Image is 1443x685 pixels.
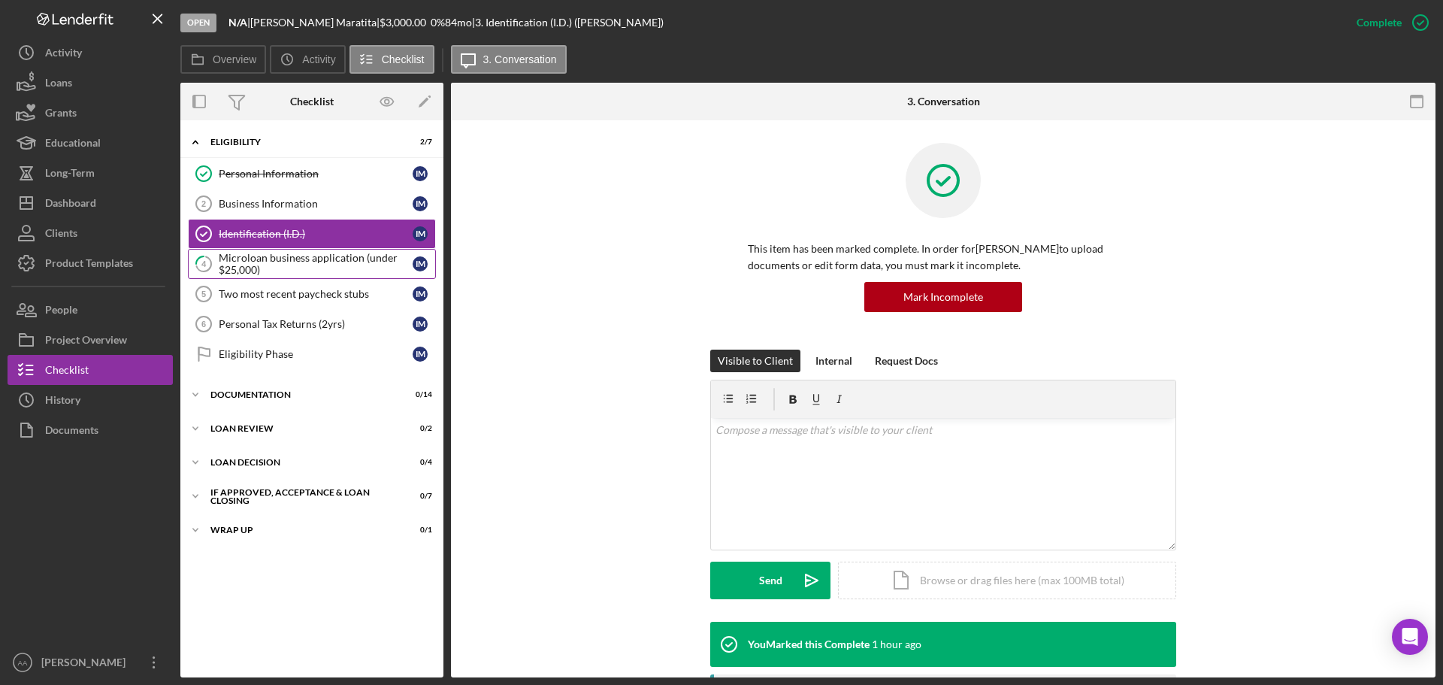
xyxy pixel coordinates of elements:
[45,128,101,162] div: Educational
[875,350,938,372] div: Request Docs
[188,159,436,189] a: Personal InformationIM
[1357,8,1402,38] div: Complete
[483,53,557,65] label: 3. Conversation
[710,350,800,372] button: Visible to Client
[405,138,432,147] div: 2 / 7
[413,226,428,241] div: I M
[8,98,173,128] button: Grants
[188,219,436,249] a: Identification (I.D.)IM
[405,526,432,535] div: 0 / 1
[250,17,380,29] div: [PERSON_NAME] Maratita |
[8,68,173,98] button: Loans
[872,638,921,650] time: 2025-08-10 23:17
[472,17,664,29] div: | 3. Identification (I.D.) ([PERSON_NAME])
[8,415,173,445] button: Documents
[405,424,432,433] div: 0 / 2
[8,188,173,218] a: Dashboard
[405,492,432,501] div: 0 / 7
[8,218,173,248] button: Clients
[213,53,256,65] label: Overview
[1392,619,1428,655] div: Open Intercom Messenger
[45,38,82,71] div: Activity
[45,188,96,222] div: Dashboard
[45,98,77,132] div: Grants
[45,68,72,102] div: Loans
[748,241,1139,274] p: This item has been marked complete. In order for [PERSON_NAME] to upload documents or edit form d...
[380,17,431,29] div: $3,000.00
[1342,8,1435,38] button: Complete
[38,647,135,681] div: [PERSON_NAME]
[188,189,436,219] a: 2Business InformationIM
[8,158,173,188] button: Long-Term
[180,45,266,74] button: Overview
[413,286,428,302] div: I M
[210,138,395,147] div: Eligibility
[8,38,173,68] button: Activity
[201,289,206,299] tspan: 5
[413,166,428,181] div: I M
[290,95,334,108] div: Checklist
[413,256,428,271] div: I M
[382,53,425,65] label: Checklist
[270,45,345,74] button: Activity
[188,309,436,339] a: 6Personal Tax Returns (2yrs)IM
[8,647,173,677] button: AA[PERSON_NAME]
[201,259,207,268] tspan: 4
[413,347,428,362] div: I M
[45,385,80,419] div: History
[815,350,852,372] div: Internal
[45,218,77,252] div: Clients
[219,318,413,330] div: Personal Tax Returns (2yrs)
[210,526,395,535] div: Wrap up
[405,390,432,399] div: 0 / 14
[445,17,472,29] div: 84 mo
[210,390,395,399] div: Documentation
[718,350,793,372] div: Visible to Client
[219,228,413,240] div: Identification (I.D.)
[413,196,428,211] div: I M
[431,17,445,29] div: 0 %
[228,16,247,29] b: N/A
[219,168,413,180] div: Personal Information
[188,339,436,369] a: Eligibility PhaseIM
[8,248,173,278] button: Product Templates
[180,14,216,32] div: Open
[45,355,89,389] div: Checklist
[45,415,98,449] div: Documents
[45,158,95,192] div: Long-Term
[210,488,395,505] div: If approved, acceptance & loan closing
[201,199,206,208] tspan: 2
[45,325,127,359] div: Project Overview
[188,279,436,309] a: 5Two most recent paycheck stubsIM
[867,350,945,372] button: Request Docs
[8,355,173,385] button: Checklist
[201,320,206,329] tspan: 6
[413,317,428,332] div: I M
[451,45,567,74] button: 3. Conversation
[8,128,173,158] button: Educational
[808,350,860,372] button: Internal
[302,53,335,65] label: Activity
[710,562,830,599] button: Send
[188,249,436,279] a: 4Microloan business application (under $25,000)IM
[903,282,983,312] div: Mark Incomplete
[8,385,173,415] button: History
[748,638,870,650] div: You Marked this Complete
[210,424,395,433] div: Loan Review
[405,458,432,467] div: 0 / 4
[8,325,173,355] button: Project Overview
[8,295,173,325] button: People
[45,295,77,329] div: People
